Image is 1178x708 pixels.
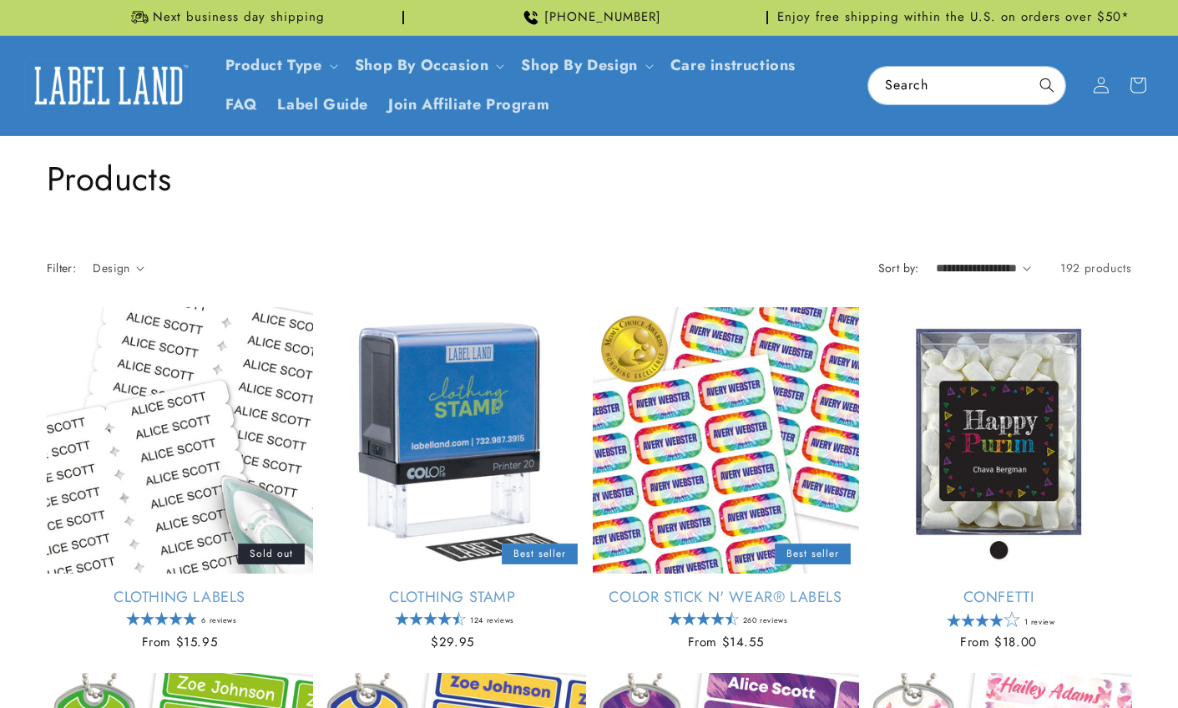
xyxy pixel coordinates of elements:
[593,588,859,607] a: Color Stick N' Wear® Labels
[827,630,1161,691] iframe: Gorgias Floating Chat
[355,56,489,75] span: Shop By Occasion
[660,46,806,85] a: Care instructions
[25,59,192,111] img: Label Land
[215,85,268,124] a: FAQ
[19,53,199,118] a: Label Land
[93,260,144,277] summary: Design (0 selected)
[225,95,258,114] span: FAQ
[544,9,661,26] span: [PHONE_NUMBER]
[866,588,1132,607] a: Confetti
[215,46,345,85] summary: Product Type
[521,54,637,76] a: Shop By Design
[47,260,77,277] h2: Filter:
[93,260,129,276] span: Design
[267,85,378,124] a: Label Guide
[511,46,660,85] summary: Shop By Design
[47,157,1132,200] h1: Products
[345,46,512,85] summary: Shop By Occasion
[153,9,325,26] span: Next business day shipping
[378,85,559,124] a: Join Affiliate Program
[225,54,322,76] a: Product Type
[47,588,313,607] a: Clothing Labels
[670,56,796,75] span: Care instructions
[1029,67,1065,104] button: Search
[777,9,1130,26] span: Enjoy free shipping within the U.S. on orders over $50*
[320,588,586,607] a: Clothing Stamp
[388,95,549,114] span: Join Affiliate Program
[878,260,919,276] label: Sort by:
[1060,260,1131,276] span: 192 products
[277,95,368,114] span: Label Guide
